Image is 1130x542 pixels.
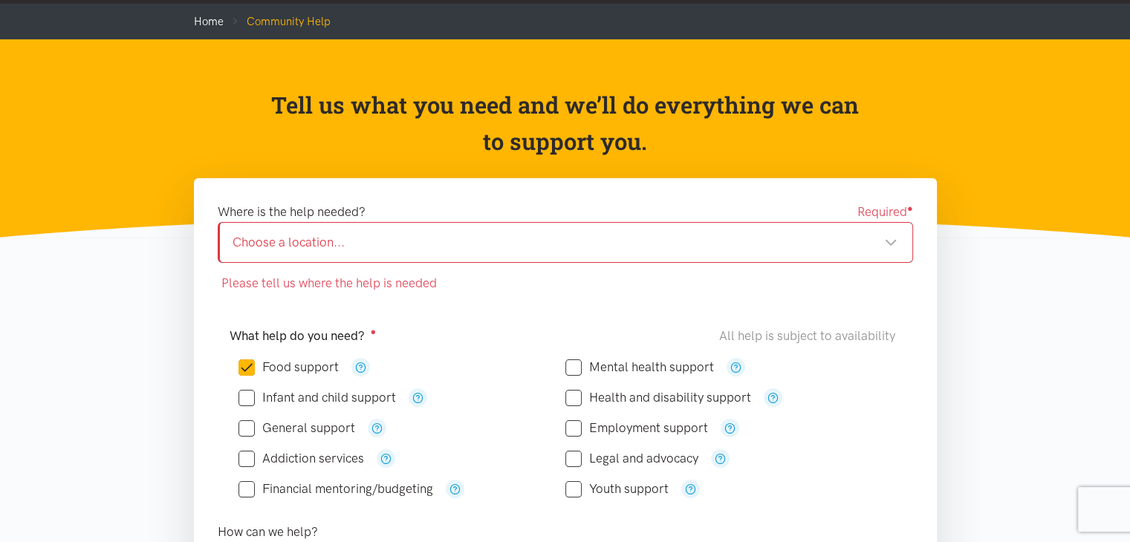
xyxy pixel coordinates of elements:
[238,452,364,465] label: Addiction services
[238,391,396,404] label: Infant and child support
[238,422,355,434] label: General support
[565,422,708,434] label: Employment support
[565,452,698,465] label: Legal and advocacy
[565,391,751,404] label: Health and disability support
[907,203,913,214] sup: ●
[238,361,339,373] label: Food support
[565,483,669,495] label: Youth support
[565,361,714,373] label: Mental health support
[371,326,377,337] sup: ●
[194,15,224,28] a: Home
[719,326,901,346] div: All help is subject to availability
[224,13,331,30] li: Community Help
[218,202,366,222] label: Where is the help needed?
[218,273,437,293] span: Please tell us where the help is needed
[238,483,433,495] label: Financial mentoring/budgeting
[270,87,860,160] p: Tell us what you need and we’ll do everything we can to support you.
[218,522,318,542] label: How can we help?
[233,232,897,252] div: Choose a location...
[857,202,913,222] span: Required
[230,326,377,346] label: What help do you need?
